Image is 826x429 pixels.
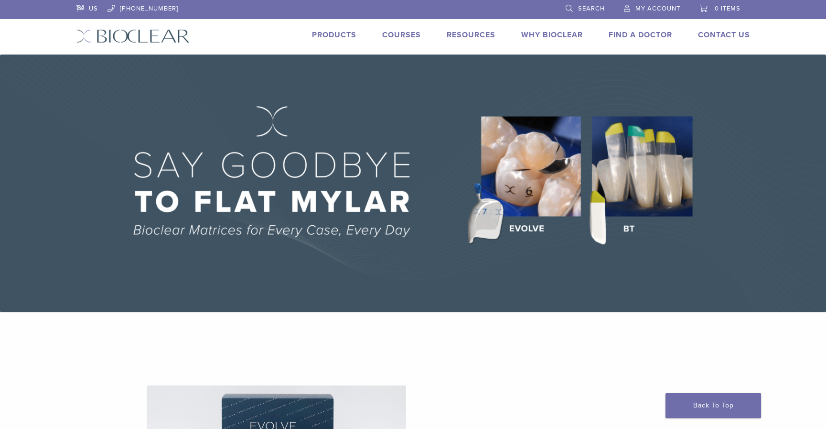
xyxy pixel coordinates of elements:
a: Find A Doctor [609,30,672,40]
a: Back To Top [665,393,761,418]
a: Contact Us [698,30,750,40]
span: My Account [635,5,680,12]
a: Resources [447,30,495,40]
span: 0 items [715,5,740,12]
a: Courses [382,30,421,40]
img: Bioclear [76,29,190,43]
a: Products [312,30,356,40]
a: Why Bioclear [521,30,583,40]
span: Search [578,5,605,12]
